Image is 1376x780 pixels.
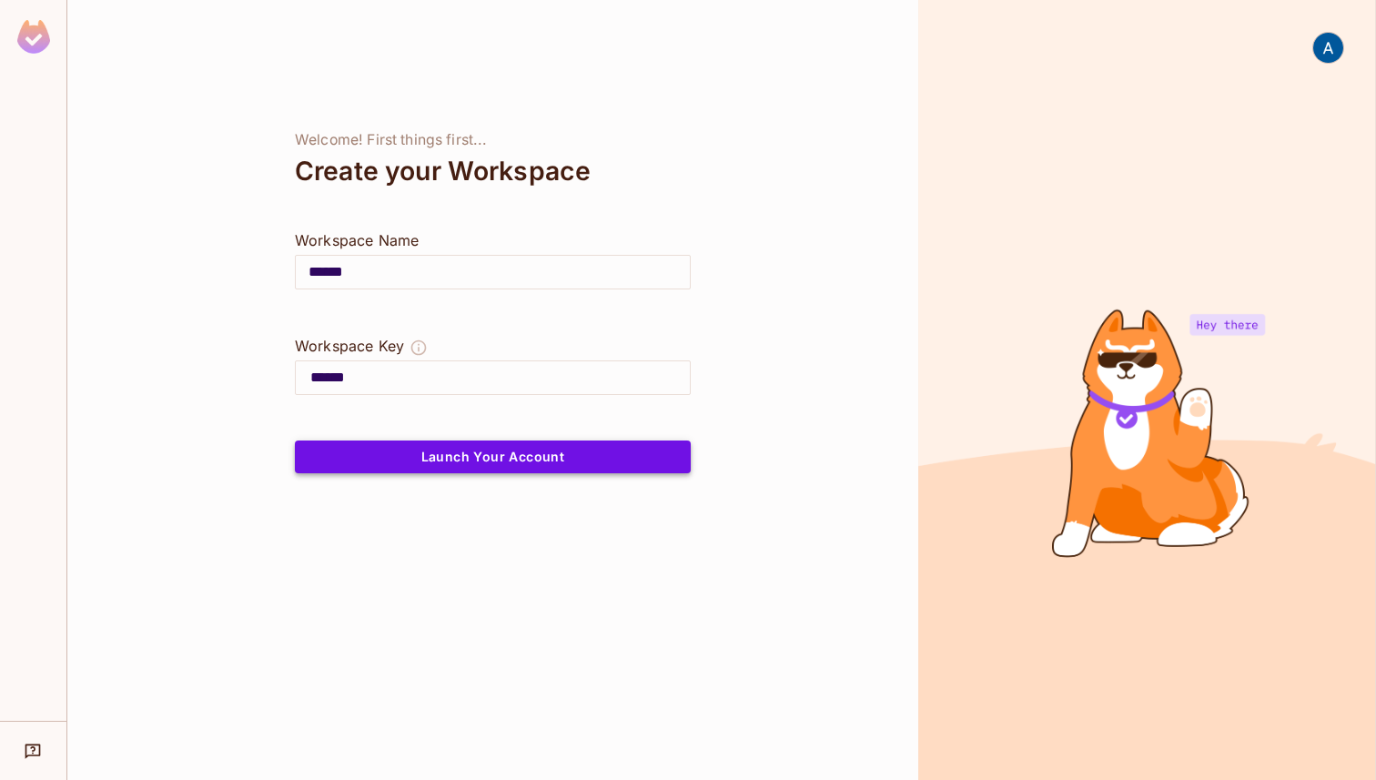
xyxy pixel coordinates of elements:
div: Create your Workspace [295,149,691,193]
div: Welcome! First things first... [295,131,691,149]
div: Workspace Key [295,335,404,357]
img: Anjali ThillaiVillalan [1313,33,1343,63]
div: Help & Updates [13,733,54,769]
div: Workspace Name [295,229,691,251]
button: The Workspace Key is unique, and serves as the identifier of your workspace. [410,335,428,360]
button: Launch Your Account [295,441,691,473]
img: SReyMgAAAABJRU5ErkJggg== [17,20,50,54]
